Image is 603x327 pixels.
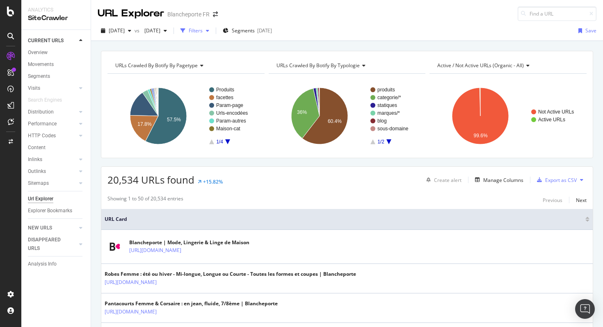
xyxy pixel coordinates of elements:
[105,270,356,278] div: Robes Femme : été ou hiver - Mi-longue, Longue ou Courte - Toutes les formes et coupes | Blanchep...
[28,260,85,268] a: Analysis Info
[28,179,77,188] a: Sitemaps
[137,121,151,127] text: 17.8%
[377,139,384,145] text: 1/2
[275,59,418,72] h4: URLs Crawled By Botify By typologie
[423,173,461,186] button: Create alert
[28,167,77,176] a: Outlinks
[28,120,57,128] div: Performance
[28,195,53,203] div: Url Explorer
[109,27,125,34] span: 2025 Aug. 21st
[28,60,85,69] a: Movements
[28,84,77,93] a: Visits
[105,308,157,316] a: [URL][DOMAIN_NAME]
[377,87,395,93] text: produits
[107,80,263,152] svg: A chart.
[434,177,461,184] div: Create alert
[216,118,246,124] text: Param-autres
[28,179,49,188] div: Sitemaps
[28,236,77,253] a: DISAPPEARED URLS
[28,36,64,45] div: CURRENT URLS
[28,195,85,203] a: Url Explorer
[216,102,243,108] text: Param-page
[28,155,42,164] div: Inlinks
[576,197,587,204] div: Next
[28,96,70,104] a: Search Engines
[105,216,583,223] span: URL Card
[141,24,170,37] button: [DATE]
[216,139,223,145] text: 1/4
[28,236,69,253] div: DISAPPEARED URLS
[276,62,360,69] span: URLs Crawled By Botify By typologie
[545,177,577,184] div: Export as CSV
[28,48,48,57] div: Overview
[189,27,203,34] div: Filters
[377,126,409,132] text: sous-domaine
[28,48,85,57] a: Overview
[28,108,77,116] a: Distribution
[28,143,46,152] div: Content
[297,109,307,115] text: 36%
[219,24,275,37] button: Segments[DATE]
[28,155,77,164] a: Inlinks
[538,117,565,123] text: Active URLs
[377,95,401,100] text: categorie/*
[28,36,77,45] a: CURRENT URLS
[576,195,587,205] button: Next
[28,14,84,23] div: SiteCrawler
[543,197,562,204] div: Previous
[203,178,223,185] div: +15.82%
[257,27,272,34] div: [DATE]
[28,132,77,140] a: HTTP Codes
[105,300,278,307] div: Pantacourts Femme & Corsaire : en jean, fluide, 7/8ème | Blancheporte
[167,117,181,123] text: 57.5%
[538,109,574,115] text: Not Active URLs
[543,195,562,205] button: Previous
[28,207,72,215] div: Explorer Bookmarks
[28,60,54,69] div: Movements
[28,72,50,81] div: Segments
[518,7,596,21] input: Find a URL
[436,59,579,72] h4: Active / Not Active URLs
[167,10,210,18] div: Blancheporte FR
[28,72,85,81] a: Segments
[28,224,52,232] div: NEW URLS
[216,87,234,93] text: Produits
[474,133,488,139] text: 99.6%
[483,177,523,184] div: Manage Columns
[28,108,54,116] div: Distribution
[129,239,249,246] div: Blancheporte | Mode, Lingerie & Linge de Maison
[28,167,46,176] div: Outlinks
[129,246,181,254] a: [URL][DOMAIN_NAME]
[216,110,248,116] text: Urls-encodées
[28,120,77,128] a: Performance
[28,132,56,140] div: HTTP Codes
[472,175,523,185] button: Manage Columns
[575,24,596,37] button: Save
[107,195,183,205] div: Showing 1 to 50 of 20,534 entries
[28,96,62,104] div: Search Engines
[269,80,424,152] svg: A chart.
[377,110,400,116] text: marques/*
[575,299,595,319] div: Open Intercom Messenger
[328,118,342,124] text: 60.4%
[216,126,240,132] text: Maison-cat
[213,11,218,17] div: arrow-right-arrow-left
[534,173,577,186] button: Export as CSV
[141,27,160,34] span: 2025 May. 22nd
[177,24,212,37] button: Filters
[437,62,524,69] span: Active / Not Active URLs (organic - all)
[28,224,77,232] a: NEW URLS
[232,27,255,34] span: Segments
[28,143,85,152] a: Content
[377,102,397,108] text: statiques
[28,260,57,268] div: Analysis Info
[107,173,194,186] span: 20,534 URLs found
[377,118,387,124] text: blog
[429,80,585,152] svg: A chart.
[28,7,84,14] div: Analytics
[105,236,125,257] img: main image
[216,95,233,100] text: facettes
